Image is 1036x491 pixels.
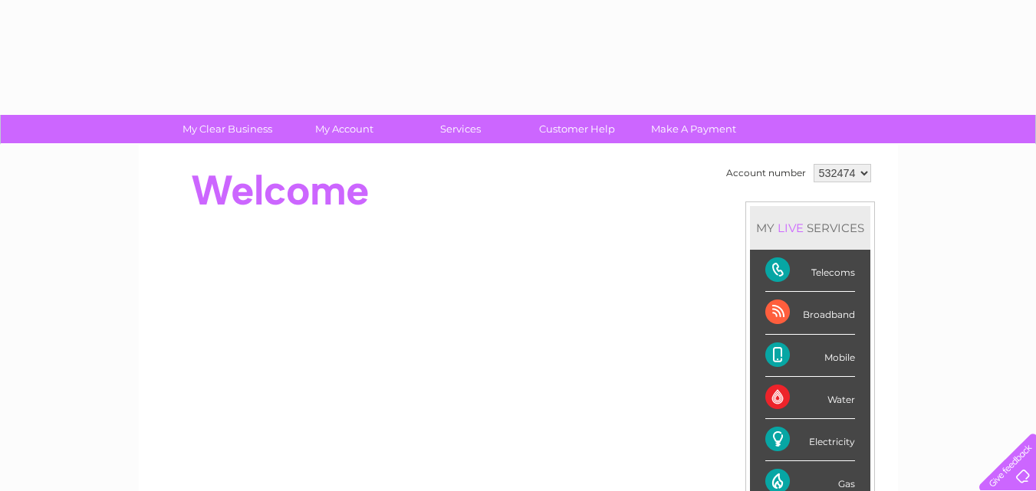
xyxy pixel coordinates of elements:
div: Water [765,377,855,419]
div: MY SERVICES [750,206,870,250]
div: Broadband [765,292,855,334]
td: Account number [722,160,810,186]
div: LIVE [775,221,807,235]
a: Make A Payment [630,115,757,143]
div: Telecoms [765,250,855,292]
div: Mobile [765,335,855,377]
a: Customer Help [514,115,640,143]
div: Electricity [765,419,855,461]
a: My Account [281,115,407,143]
a: Services [397,115,524,143]
a: My Clear Business [164,115,291,143]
